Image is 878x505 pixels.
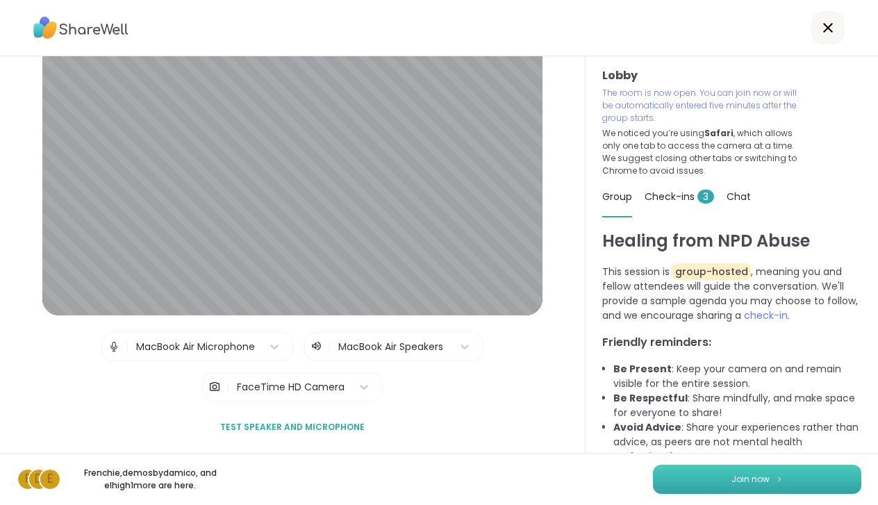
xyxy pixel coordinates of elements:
span: 3 [697,190,714,204]
p: This session is , meaning you and fellow attendees will guide the conversation. We'll provide a s... [602,265,861,323]
img: ShareWell Logomark [775,475,784,483]
p: The room is now open. You can join now or will be automatically entered five minutes after the gr... [602,87,802,124]
span: Test speaker and microphone [220,421,365,433]
img: ShareWell Logo [33,12,129,44]
li: : Share mindfully, and make space for everyone to share! [613,391,861,420]
h3: Friendly reminders: [602,334,861,351]
span: check-in [744,308,788,322]
h1: Healing from NPD Abuse [602,229,861,254]
span: F [25,470,31,488]
span: Join now [731,473,770,486]
b: Avoid Advice [613,420,681,434]
button: Join now [653,465,861,494]
b: Be Respectful [613,391,688,405]
img: Camera [208,373,221,401]
div: FaceTime HD Camera [237,380,345,395]
li: : Share your experiences rather than advice, as peers are not mental health professionals. [613,420,861,464]
span: group-hosted [672,263,751,280]
p: We noticed you’re using , which allows only one tab to access the camera at a time. We suggest cl... [602,127,802,177]
h3: Lobby [602,67,861,84]
div: MacBook Air Microphone [136,340,255,354]
span: | [126,333,129,361]
b: Be Present [613,362,672,376]
span: e [47,470,53,488]
li: : Keep your camera on and remain visible for the entire session. [613,362,861,391]
p: Frenchie , demosbydamico , and elhigh1 more are here. [72,467,228,492]
img: Microphone [108,333,120,361]
span: | [328,338,331,355]
b: Safari [704,127,734,139]
button: Test speaker and microphone [215,413,370,442]
span: Chat [727,190,751,204]
span: Group [602,190,632,204]
span: | [226,373,230,401]
span: Check-ins [645,190,714,204]
span: d [35,470,43,488]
